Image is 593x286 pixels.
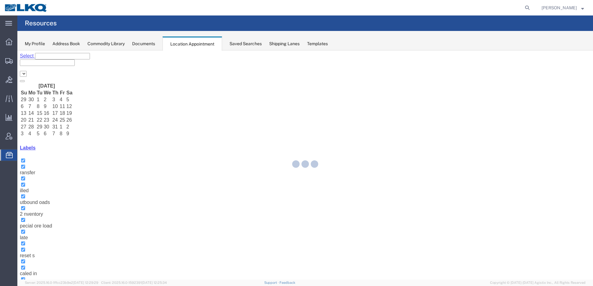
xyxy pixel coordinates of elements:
[35,73,42,80] td: 31
[52,41,80,47] div: Address Book
[25,281,98,284] span: Server: 2025.16.0-1ffcc23b9e2
[541,4,584,11] button: [PERSON_NAME]
[230,41,262,47] div: Saved Searches
[19,53,25,59] td: 8
[19,60,25,66] td: 15
[26,73,34,80] td: 30
[2,3,16,8] span: Select
[42,80,48,86] td: 8
[35,80,42,86] td: 7
[307,41,328,47] div: Templates
[101,281,167,284] span: Client: 2025.16.0-1592391
[3,67,10,73] td: 20
[4,156,8,160] input: 2 nventory
[11,32,48,39] th: [DATE]
[49,67,56,73] td: 26
[4,144,8,148] input: utbound oads
[490,280,586,285] span: Copyright © [DATE]-[DATE] Agistix Inc., All Rights Reserved
[4,197,8,201] input: reset s
[163,37,222,51] div: Location Appointment
[2,220,20,226] span: caled in
[35,60,42,66] td: 17
[35,67,42,73] td: 24
[2,137,11,143] span: illed
[4,132,8,136] input: illed
[2,3,18,8] a: Select
[3,53,10,59] td: 6
[11,46,18,52] td: 30
[3,80,10,86] td: 3
[11,39,18,45] th: Mo
[26,46,34,52] td: 2
[11,60,18,66] td: 14
[11,67,18,73] td: 21
[87,41,125,47] div: Commodity Library
[2,161,26,166] span: 2 nventory
[132,41,155,47] div: Documents
[49,73,56,80] td: 2
[279,281,295,284] a: Feedback
[4,215,8,219] input: caled in
[49,80,56,86] td: 9
[42,60,48,66] td: 18
[269,41,300,47] div: Shipping Lanes
[25,41,45,47] div: My Profile
[3,39,10,45] th: Su
[2,95,18,100] a: Labels
[42,73,48,80] td: 1
[2,184,11,190] span: late
[4,3,48,12] img: logo
[4,114,8,118] input: ransfer
[19,46,25,52] td: 1
[42,53,48,59] td: 11
[26,60,34,66] td: 16
[49,39,56,45] th: Sa
[3,60,10,66] td: 13
[2,202,17,208] span: reset s
[3,46,10,52] td: 29
[2,149,33,154] span: utbound oads
[142,281,167,284] span: [DATE] 12:25:34
[25,15,57,31] h4: Resources
[264,281,280,284] a: Support
[42,67,48,73] td: 25
[49,60,56,66] td: 19
[73,281,98,284] span: [DATE] 12:29:29
[49,46,56,52] td: 5
[35,39,42,45] th: Th
[542,4,577,11] span: Brian Schmidt
[19,80,25,86] td: 5
[26,53,34,59] td: 9
[26,80,34,86] td: 6
[42,46,48,52] td: 4
[4,167,8,171] input: pecial ore load
[11,53,18,59] td: 7
[35,53,42,59] td: 10
[11,73,18,80] td: 28
[26,67,34,73] td: 23
[42,39,48,45] th: Fr
[49,53,56,59] td: 12
[11,80,18,86] td: 4
[4,179,8,183] input: late
[19,39,25,45] th: Tu
[26,39,34,45] th: We
[2,173,35,178] span: pecial ore load
[19,73,25,80] td: 29
[3,73,10,80] td: 27
[35,46,42,52] td: 3
[2,119,18,125] span: ransfer
[19,67,25,73] td: 22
